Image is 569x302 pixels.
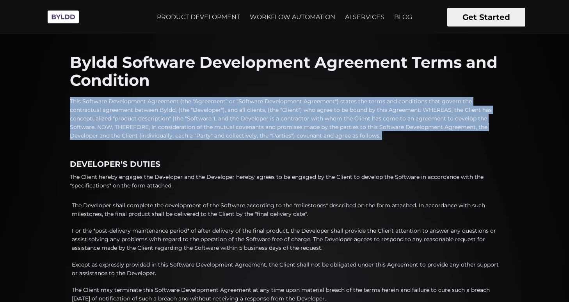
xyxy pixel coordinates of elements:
[389,7,417,27] a: BLOG
[70,173,499,190] p: The Client hereby engages the Developer and the Developer hereby agrees to be engaged by the Clie...
[72,201,499,218] p: The Developer shall complete the development of the Software according to the *milestones* descri...
[447,8,525,26] button: Get Started
[70,97,499,140] p: This Software Development Agreement (the "Agreement" or "Software Development Agreement") states ...
[70,53,499,89] h4: Byldd Software Development Agreement Terms and Condition
[72,226,499,252] p: For the *post-delivery maintenance period* of after delivery of the final product, the Developer ...
[21,45,27,51] img: tab_domain_overview_orange.svg
[20,20,86,26] div: Domain: [DOMAIN_NAME]
[340,7,389,27] a: AI SERVICES
[12,12,19,19] img: logo_orange.svg
[86,46,132,51] div: Keywords by Traffic
[245,7,340,27] a: WORKFLOW AUTOMATION
[44,6,83,28] img: Byldd - Product Development Company
[30,46,70,51] div: Domain Overview
[72,260,499,277] p: Except as expressly provided in this Software Development Agreement, the Client shall not be obli...
[152,7,245,27] a: PRODUCT DEVELOPMENT
[12,20,19,26] img: website_grey.svg
[22,12,38,19] div: v 4.0.25
[78,45,84,51] img: tab_keywords_by_traffic_grey.svg
[70,160,499,169] h4: DEVELOPER'S DUTIES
